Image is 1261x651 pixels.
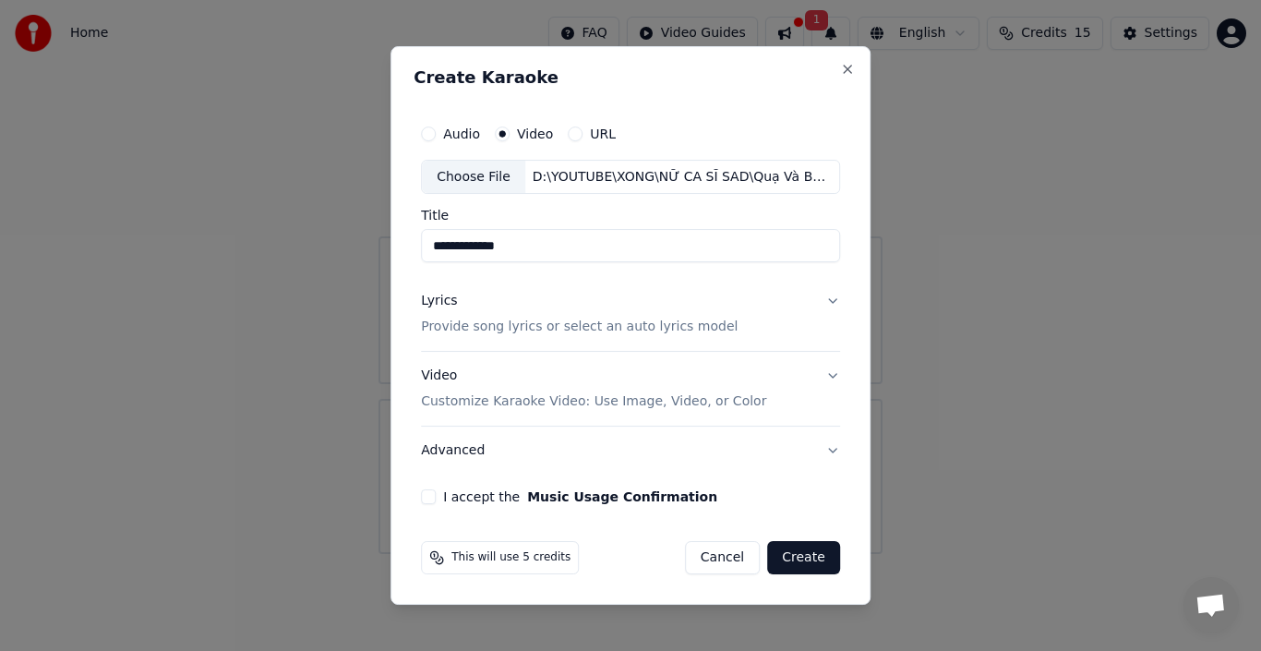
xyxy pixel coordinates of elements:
[422,161,525,194] div: Choose File
[421,319,738,337] p: Provide song lyrics or select an auto lyrics model
[414,69,847,86] h2: Create Karaoke
[451,550,570,565] span: This will use 5 credits
[421,368,766,412] div: Video
[685,541,760,574] button: Cancel
[421,210,840,223] label: Title
[527,490,717,503] button: I accept the
[767,541,840,574] button: Create
[421,392,766,411] p: Customize Karaoke Video: Use Image, Video, or Color
[525,168,839,187] div: D:\YOUTUBE\XONG\NỮ CA SĨ SAD\Quạ Và Bồ Câu.mp4
[443,127,480,140] label: Audio
[421,278,840,352] button: LyricsProvide song lyrics or select an auto lyrics model
[421,427,840,475] button: Advanced
[590,127,616,140] label: URL
[421,293,457,311] div: Lyrics
[421,353,840,427] button: VideoCustomize Karaoke Video: Use Image, Video, or Color
[517,127,553,140] label: Video
[443,490,717,503] label: I accept the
